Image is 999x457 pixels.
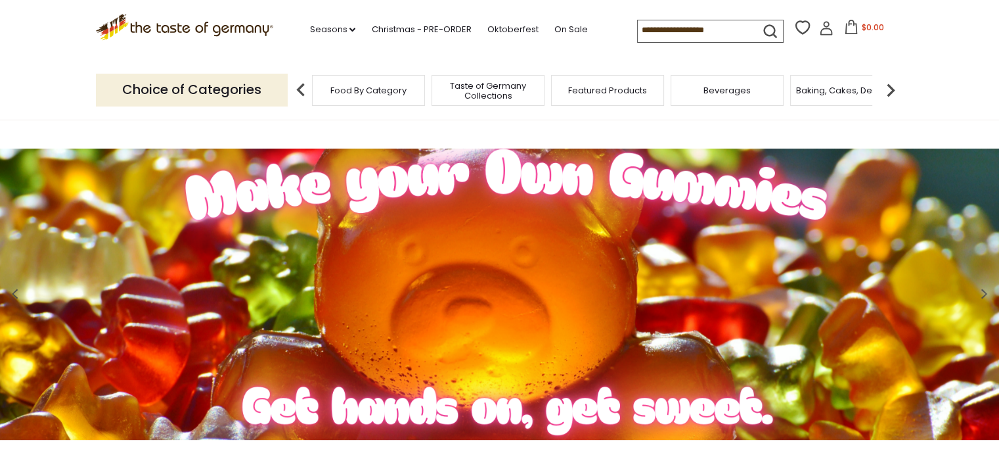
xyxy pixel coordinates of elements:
a: Featured Products [568,85,647,95]
a: Christmas - PRE-ORDER [371,22,471,37]
a: On Sale [554,22,587,37]
a: Baking, Cakes, Desserts [796,85,898,95]
button: $0.00 [836,20,892,39]
a: Oktoberfest [487,22,538,37]
a: Beverages [703,85,751,95]
img: next arrow [877,77,904,103]
p: Choice of Categories [96,74,288,106]
a: Taste of Germany Collections [435,81,541,101]
a: Seasons [309,22,355,37]
span: $0.00 [861,22,883,33]
a: Food By Category [330,85,407,95]
img: previous arrow [288,77,314,103]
